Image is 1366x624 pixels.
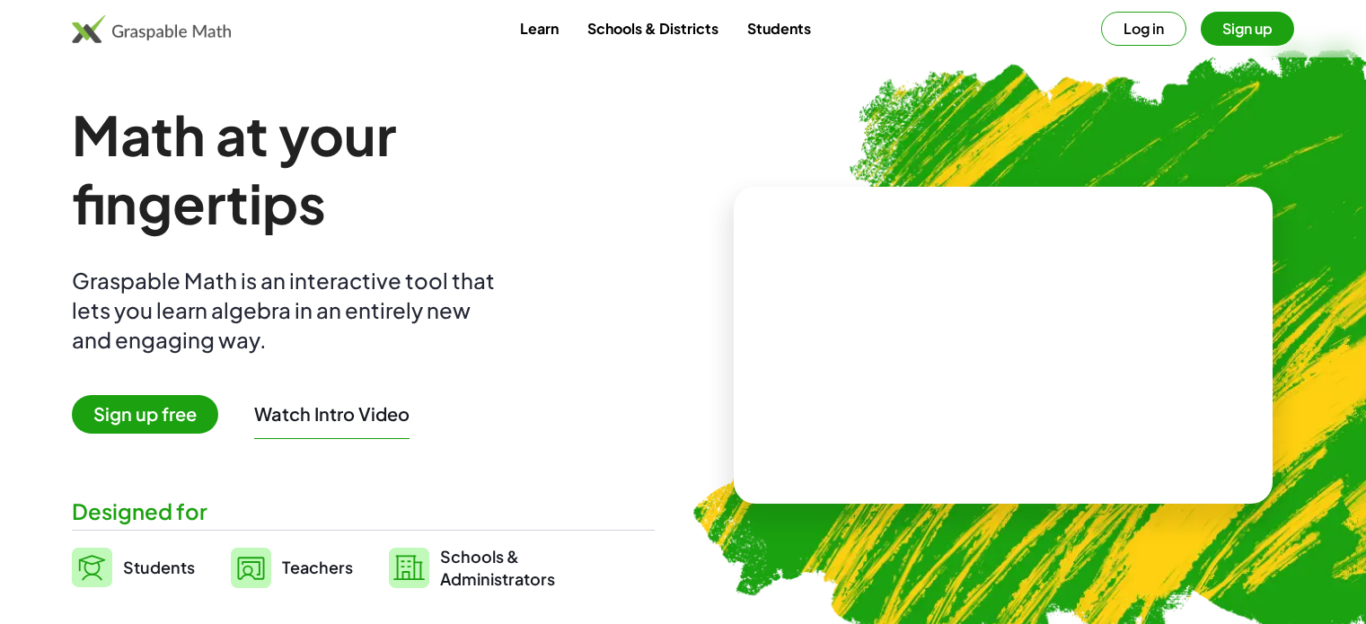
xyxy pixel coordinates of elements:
a: Schools & Districts [573,12,733,45]
button: Log in [1101,12,1186,46]
span: Teachers [282,557,353,577]
img: svg%3e [231,548,271,588]
img: svg%3e [389,548,429,588]
a: Students [733,12,825,45]
div: Designed for [72,497,655,526]
a: Schools &Administrators [389,545,555,590]
span: Schools & Administrators [440,545,555,590]
a: Learn [506,12,573,45]
span: Students [123,557,195,577]
button: Watch Intro Video [254,402,410,426]
video: What is this? This is dynamic math notation. Dynamic math notation plays a central role in how Gr... [868,278,1138,413]
span: Sign up free [72,395,218,434]
a: Students [72,545,195,590]
a: Teachers [231,545,353,590]
div: Graspable Math is an interactive tool that lets you learn algebra in an entirely new and engaging... [72,266,503,355]
button: Sign up [1201,12,1294,46]
img: svg%3e [72,548,112,587]
h1: Math at your fingertips [72,101,643,237]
